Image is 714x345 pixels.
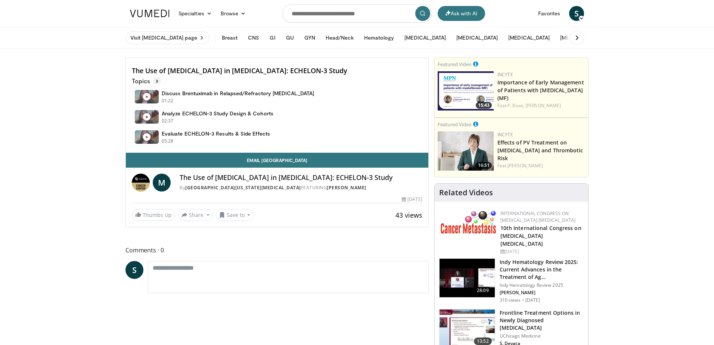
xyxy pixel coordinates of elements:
[126,153,428,168] a: Email [GEOGRAPHIC_DATA]
[438,71,494,111] a: 15:43
[217,30,242,45] button: Breast
[438,131,494,171] img: d87faa72-4e92-4a7a-bc57-4b4514b4505e.png.150x105_q85_crop-smart_upscale.png
[452,30,502,45] button: [MEDICAL_DATA]
[438,61,472,68] small: Featured Video
[153,77,161,85] span: 3
[500,258,584,281] h3: Indy Hematology Review 2025: Current Advances in the Treatment of Ag…
[525,102,561,109] a: [PERSON_NAME]
[507,162,543,169] a: [PERSON_NAME]
[360,30,399,45] button: Hematology
[265,30,280,45] button: GI
[497,71,513,78] a: Incyte
[438,71,494,111] img: 0ab4ba2a-1ce5-4c7e-8472-26c5528d93bc.png.150x105_q85_crop-smart_upscale.png
[125,31,209,44] a: Visit [MEDICAL_DATA] page
[476,102,492,109] span: 15:43
[438,121,472,128] small: Featured Video
[174,6,216,21] a: Specialties
[132,174,150,192] img: University of Colorado Cancer Center
[507,102,524,109] a: P. Bose,
[476,162,492,169] span: 16:51
[500,333,584,339] p: UChicago Medicine
[282,4,432,22] input: Search topics, interventions
[474,287,492,294] span: 28:09
[441,210,497,234] img: 6ff8bc22-9509-4454-a4f8-ac79dd3b8976.png.150x105_q85_autocrop_double_scale_upscale_version-0.2.png
[185,184,301,191] a: [GEOGRAPHIC_DATA][US_STATE][MEDICAL_DATA]
[162,97,174,104] p: 01:22
[500,297,521,303] p: 310 views
[439,258,584,303] a: 28:09 Indy Hematology Review 2025: Current Advances in the Treatment of Ag… Indy Hematology Revie...
[439,188,493,197] h4: Related Videos
[500,248,582,255] div: [DATE]
[497,162,585,169] div: Feat.
[500,210,576,223] a: International Congress on [MEDICAL_DATA] [MEDICAL_DATA]
[497,79,584,102] a: Importance of Early Management of Patients with [MEDICAL_DATA] (MF)
[438,6,485,21] button: Ask with AI
[132,209,175,221] a: Thumbs Up
[497,102,585,109] div: Feat.
[500,309,584,332] h3: Frontline Treatment Options in Newly Diagnosed [MEDICAL_DATA]
[153,174,171,192] a: M
[162,110,273,117] h4: Analyze ECHELON-3 Study Design & Cohorts
[300,30,320,45] button: GYN
[216,6,251,21] a: Browse
[125,261,143,279] a: S
[474,338,492,345] span: 13:52
[400,30,450,45] button: [MEDICAL_DATA]
[500,282,584,288] p: Indy Hematology Review 2025
[438,131,494,171] a: 16:51
[282,30,298,45] button: GU
[569,6,584,21] a: S
[504,30,554,45] button: [MEDICAL_DATA]
[162,90,314,97] h4: Discuss Brentuximab in Relapsed/Refractory [MEDICAL_DATA]
[525,297,540,303] p: [DATE]
[178,209,213,221] button: Share
[402,196,422,203] div: [DATE]
[395,211,422,220] span: 43 views
[321,30,358,45] button: Head/Neck
[522,297,524,303] div: ·
[534,6,565,21] a: Favorites
[243,30,264,45] button: CNS
[130,10,170,17] img: VuMedi Logo
[132,77,161,85] p: Topics
[497,139,583,162] a: Effects of PV Treatment on [MEDICAL_DATA] and Thrombotic Risk
[162,130,270,137] h4: Evaluate ECHELON-3 Results & Side Effects
[125,245,429,255] span: Comments 0
[440,259,495,298] img: 86176034-bc3a-42d4-80d5-af9934f150e0.150x105_q85_crop-smart_upscale.jpg
[500,224,581,247] a: 10th International Congress on [MEDICAL_DATA] [MEDICAL_DATA]
[162,138,174,144] p: 05:28
[180,174,422,182] h4: The Use of [MEDICAL_DATA] in [MEDICAL_DATA]: ECHELON-3 Study
[497,131,513,138] a: Incyte
[180,184,422,191] div: By FEATURING
[556,30,606,45] button: [MEDICAL_DATA]
[162,118,174,124] p: 02:37
[216,209,254,221] button: Save to
[132,67,422,75] h4: The Use of [MEDICAL_DATA] in [MEDICAL_DATA]: ECHELON-3 Study
[500,290,584,296] p: [PERSON_NAME]
[327,184,366,191] a: [PERSON_NAME]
